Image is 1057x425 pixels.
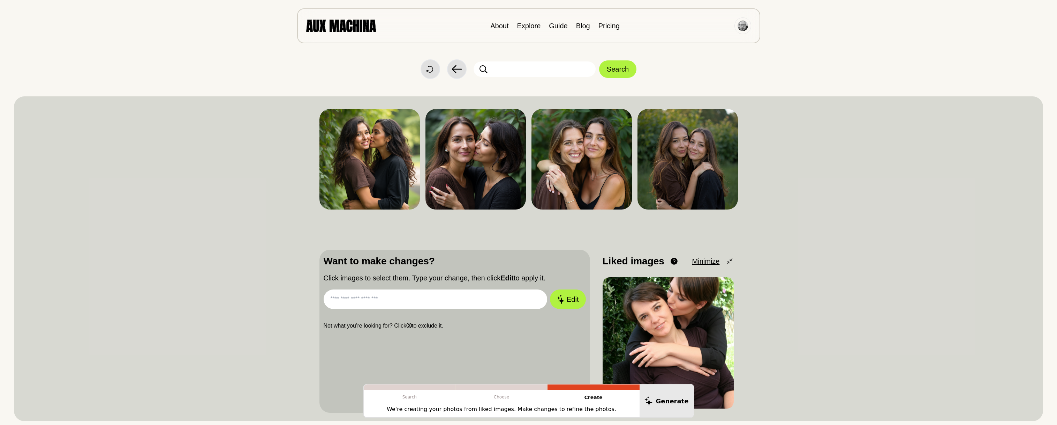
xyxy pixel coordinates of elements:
p: Click images to select them. Type your change, then click to apply it. [324,273,586,283]
a: Blog [576,22,590,30]
button: Back [447,59,467,79]
p: We're creating your photos from liked images. Make changes to refine the photos. [387,405,616,413]
p: Create [548,390,640,405]
img: Image [603,277,734,409]
p: Not what you’re looking for? Click to exclude it. [324,322,586,330]
p: Liked images [603,254,664,269]
img: Search result [637,109,738,210]
a: Pricing [598,22,620,30]
p: Search [364,390,456,404]
p: Choose [455,390,548,404]
span: Minimize [692,256,720,266]
img: Search result [319,109,420,210]
img: AUX MACHINA [306,20,376,32]
img: Search result [531,109,632,210]
b: ⓧ [406,323,412,329]
button: Search [599,60,636,78]
button: Minimize [692,256,734,266]
a: Guide [549,22,567,30]
img: Search result [425,109,526,210]
b: Edit [500,274,514,282]
img: Avatar [738,21,748,31]
button: Edit [550,290,586,309]
a: About [490,22,508,30]
p: Want to make changes? [324,254,586,269]
a: Explore [517,22,541,30]
button: Generate [640,384,694,417]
